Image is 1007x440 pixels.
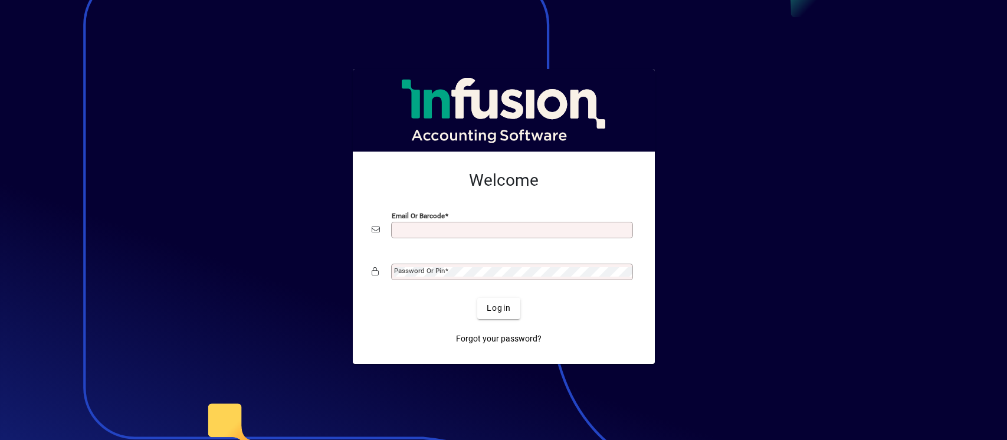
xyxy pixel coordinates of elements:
[487,302,511,314] span: Login
[392,211,445,219] mat-label: Email or Barcode
[372,170,636,191] h2: Welcome
[451,329,546,350] a: Forgot your password?
[394,267,445,275] mat-label: Password or Pin
[477,298,520,319] button: Login
[456,333,542,345] span: Forgot your password?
